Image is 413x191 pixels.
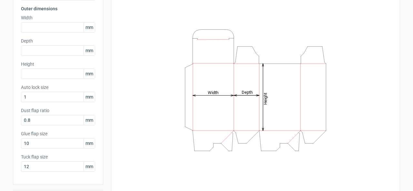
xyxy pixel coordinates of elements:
[21,84,95,91] label: Auto lock size
[21,5,95,12] h3: Outer dimensions
[84,23,95,32] span: mm
[242,90,253,95] tspan: Depth
[84,69,95,79] span: mm
[84,138,95,148] span: mm
[84,115,95,125] span: mm
[21,38,95,44] label: Depth
[21,154,95,160] label: Tuck flap size
[21,107,95,114] label: Dust flap ratio
[21,61,95,67] label: Height
[84,46,95,55] span: mm
[84,92,95,102] span: mm
[208,90,218,95] tspan: Width
[21,14,95,21] label: Width
[263,92,268,104] tspan: Height
[84,162,95,171] span: mm
[21,130,95,137] label: Glue flap size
